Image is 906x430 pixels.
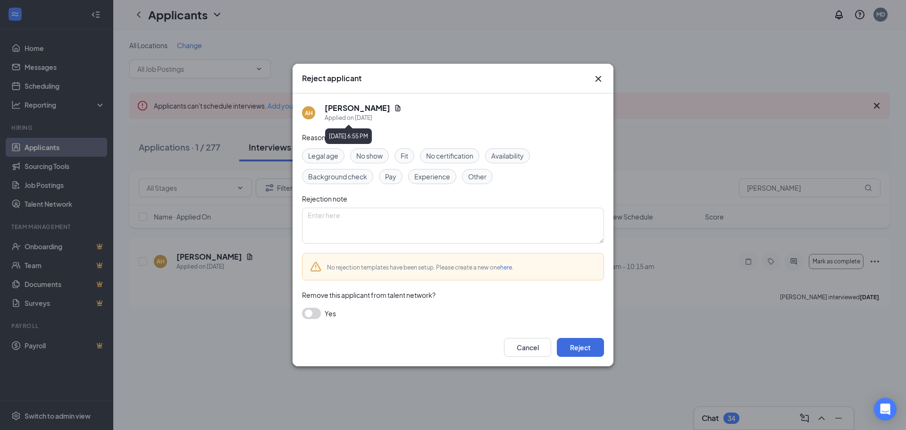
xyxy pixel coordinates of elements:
span: Other [468,171,487,182]
span: No certification [426,151,473,161]
div: AH [305,109,313,117]
span: No show [356,151,383,161]
span: Pay [385,171,396,182]
button: Reject [557,338,604,357]
span: Availability [491,151,524,161]
div: Open Intercom Messenger [874,398,897,421]
span: Reasons for rejection [302,133,368,142]
svg: Cross [593,73,604,84]
h5: [PERSON_NAME] [325,103,390,113]
div: Applied on [DATE] [325,113,402,123]
button: Close [593,73,604,84]
h3: Reject applicant [302,73,361,84]
span: Background check [308,171,367,182]
span: Remove this applicant from talent network? [302,291,436,299]
span: No rejection templates have been setup. Please create a new one . [327,264,513,271]
button: Cancel [504,338,551,357]
span: Fit [401,151,408,161]
span: Yes [325,308,336,319]
span: Rejection note [302,194,347,203]
a: here [500,264,512,271]
span: Legal age [308,151,338,161]
span: Experience [414,171,450,182]
svg: Warning [310,261,321,272]
svg: Document [394,104,402,112]
div: [DATE] 6:55 PM [325,128,372,144]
